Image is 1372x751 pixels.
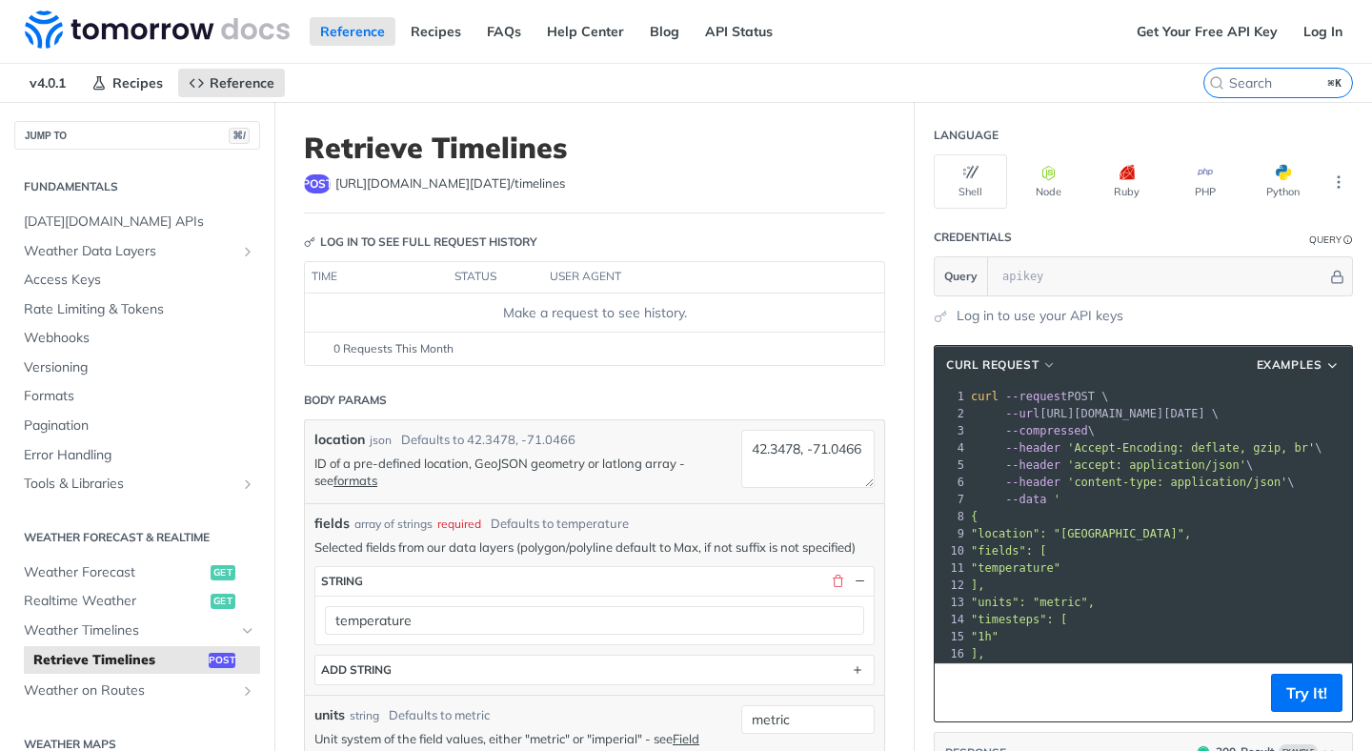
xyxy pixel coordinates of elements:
button: cURL Request [939,355,1063,375]
span: Webhooks [24,329,255,348]
div: Body Params [304,392,387,409]
th: user agent [543,262,846,293]
span: get [211,565,235,580]
button: Hide subpages for Weather Timelines [240,623,255,639]
span: Versioning [24,358,255,377]
button: JUMP TO⌘/ [14,121,260,150]
div: array of strings [354,516,433,533]
div: Language [934,127,999,144]
a: formats [333,473,377,488]
span: --compressed [1005,424,1088,437]
div: 8 [935,508,967,525]
span: v4.0.1 [19,69,76,97]
div: Credentials [934,229,1012,246]
span: https://api.tomorrow.io/v4/timelines [335,174,565,193]
button: Hide [1327,267,1347,286]
a: Pagination [14,412,260,440]
span: Access Keys [24,271,255,290]
span: --header [1005,441,1060,455]
span: ' [1054,493,1060,506]
button: Ruby [1090,154,1163,209]
span: "fields": [ [971,544,1046,558]
span: curl [971,390,999,403]
button: Delete [829,573,846,590]
a: Weather Forecastget [14,558,260,587]
div: QueryInformation [1309,233,1353,247]
a: Tools & LibrariesShow subpages for Tools & Libraries [14,470,260,498]
span: ⌘/ [229,128,250,144]
a: Recipes [400,17,472,46]
div: 3 [935,422,967,439]
div: Defaults to metric [389,706,490,725]
span: --request [1005,390,1067,403]
div: 2 [935,405,967,422]
span: { [971,510,978,523]
a: Blog [639,17,690,46]
span: ], [971,647,984,660]
div: 16 [935,645,967,662]
span: Formats [24,387,255,406]
div: Query [1309,233,1342,247]
div: ADD string [321,662,392,677]
button: Show subpages for Weather Data Layers [240,244,255,259]
h2: Fundamentals [14,178,260,195]
a: Rate Limiting & Tokens [14,295,260,324]
div: 12 [935,577,967,594]
div: Make a request to see history. [313,303,877,323]
a: Access Keys [14,266,260,294]
button: PHP [1168,154,1241,209]
input: apikey [993,257,1327,295]
span: --header [1005,476,1060,489]
span: "timesteps": [ [971,613,1067,626]
div: 1 [935,388,967,405]
h2: Weather Forecast & realtime [14,529,260,546]
span: Pagination [24,416,255,436]
a: Help Center [536,17,635,46]
div: Defaults to temperature [491,515,629,534]
div: 4 [935,439,967,457]
h1: Retrieve Timelines [304,131,885,165]
label: units [314,705,345,725]
span: "1h" [971,630,999,643]
button: Try It! [1271,674,1342,712]
div: 13 [935,594,967,611]
span: POST \ [971,390,1109,403]
span: \ [971,458,1253,472]
div: Log in to see full request history [304,233,537,251]
span: get [211,594,235,609]
span: ], [971,578,984,592]
a: Error Handling [14,441,260,470]
a: Log In [1293,17,1353,46]
span: 'content-type: application/json' [1067,476,1287,489]
div: 9 [935,525,967,542]
div: 7 [935,491,967,508]
a: Weather on RoutesShow subpages for Weather on Routes [14,677,260,705]
a: Webhooks [14,324,260,353]
div: 14 [935,611,967,628]
a: Versioning [14,354,260,382]
i: Information [1343,235,1353,245]
div: string [321,574,363,588]
svg: Search [1209,75,1224,91]
span: [DATE][DOMAIN_NAME] APIs [24,213,255,232]
button: Examples [1250,355,1347,375]
button: Show subpages for Weather on Routes [240,683,255,699]
div: 5 [935,457,967,474]
button: Show subpages for Tools & Libraries [240,477,255,492]
div: 15 [935,628,967,645]
span: Tools & Libraries [24,475,235,494]
span: Weather Forecast [24,563,206,582]
kbd: ⌘K [1323,73,1347,92]
div: 10 [935,542,967,559]
span: Weather on Routes [24,681,235,700]
div: 6 [935,474,967,491]
a: Get Your Free API Key [1126,17,1288,46]
img: Tomorrow.io Weather API Docs [25,10,290,49]
span: Realtime Weather [24,592,206,611]
span: post [304,174,331,193]
span: [URL][DOMAIN_NAME][DATE] \ [971,407,1219,420]
span: Query [944,268,978,285]
span: \ [971,424,1095,437]
label: location [314,430,365,450]
span: Examples [1257,356,1322,374]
